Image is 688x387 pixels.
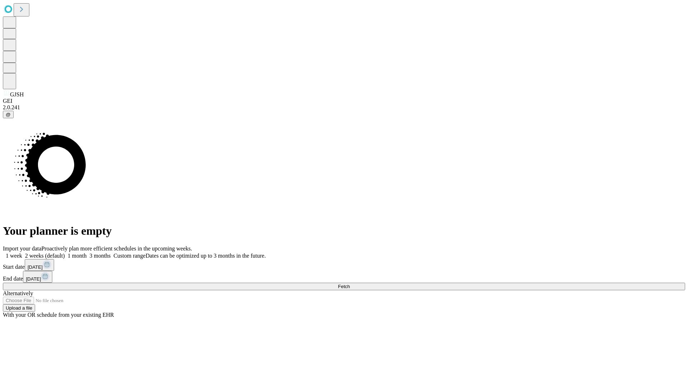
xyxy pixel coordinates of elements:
button: @ [3,111,14,118]
span: @ [6,112,11,117]
button: [DATE] [25,259,54,271]
span: With your OR schedule from your existing EHR [3,312,114,318]
span: Alternatively [3,290,33,296]
h1: Your planner is empty [3,224,685,238]
span: Custom range [114,253,145,259]
span: Dates can be optimized up to 3 months in the future. [145,253,266,259]
div: GEI [3,98,685,104]
button: Upload a file [3,304,35,312]
span: [DATE] [28,264,43,270]
span: GJSH [10,91,24,97]
div: Start date [3,259,685,271]
span: 3 months [90,253,111,259]
span: 1 week [6,253,22,259]
span: Fetch [338,284,350,289]
span: 1 month [68,253,87,259]
button: [DATE] [23,271,52,283]
span: Proactively plan more efficient schedules in the upcoming weeks. [42,245,192,252]
div: End date [3,271,685,283]
span: 2 weeks (default) [25,253,65,259]
button: Fetch [3,283,685,290]
span: Import your data [3,245,42,252]
span: [DATE] [26,276,41,282]
div: 2.0.241 [3,104,685,111]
